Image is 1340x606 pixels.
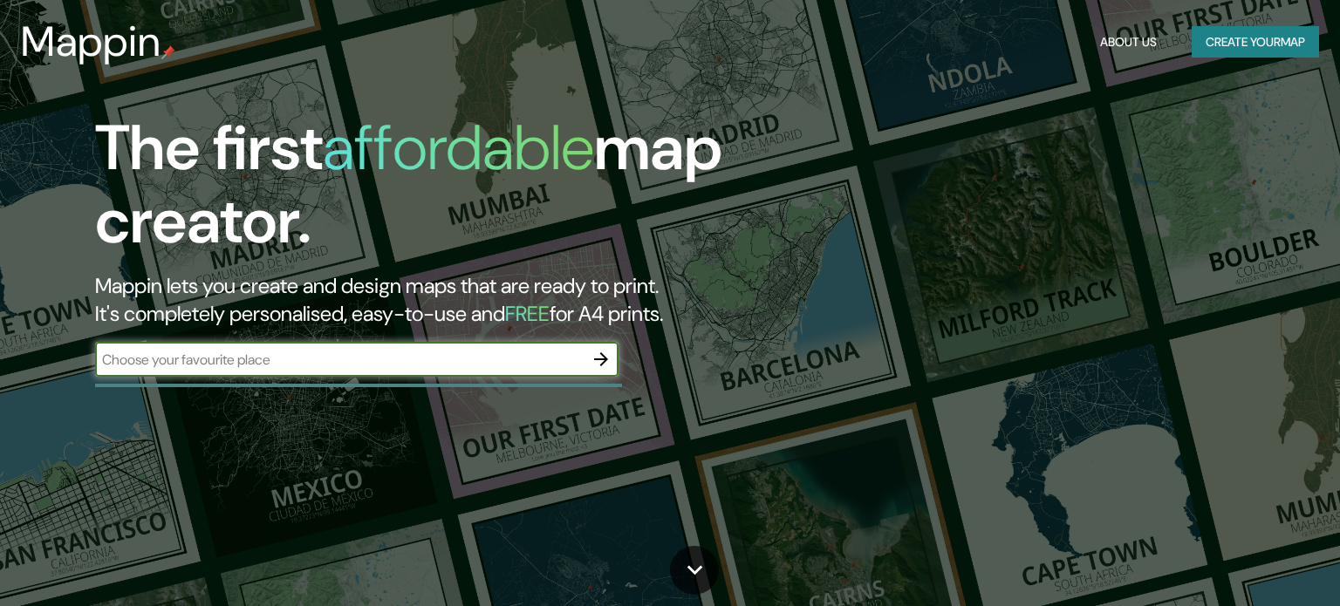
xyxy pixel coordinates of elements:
h1: affordable [323,107,594,188]
h1: The first map creator. [95,112,765,272]
h5: FREE [505,300,550,327]
button: About Us [1093,26,1164,58]
h3: Mappin [21,17,161,66]
input: Choose your favourite place [95,350,584,370]
h2: Mappin lets you create and design maps that are ready to print. It's completely personalised, eas... [95,272,765,328]
button: Create yourmap [1192,26,1319,58]
img: mappin-pin [161,45,175,59]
